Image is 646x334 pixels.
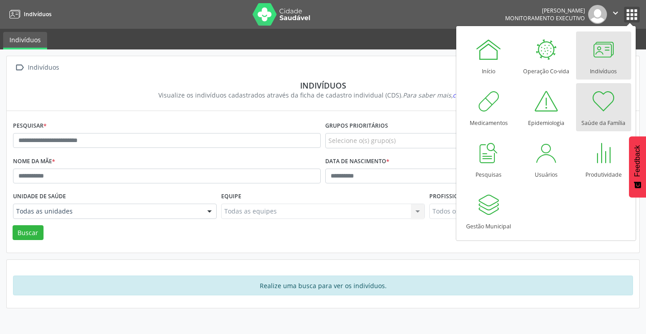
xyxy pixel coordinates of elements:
a: Produtividade [576,135,631,183]
a: Epidemiologia [519,83,574,131]
span: Todas as unidades [16,207,198,216]
a: Indivíduos [3,32,47,49]
div: Visualize os indivíduos cadastrados através da ficha de cadastro individual (CDS). [19,90,627,100]
div: Indivíduos [19,80,627,90]
button:  [607,5,624,24]
button: Buscar [13,225,44,240]
label: Profissional [429,190,470,204]
label: Pesquisar [13,119,47,133]
a: Usuários [519,135,574,183]
a: Indivíduos [6,7,52,22]
a: Operação Co-vida [519,31,574,80]
label: Grupos prioritários [325,119,388,133]
div: Indivíduos [26,61,61,74]
i:  [13,61,26,74]
button: Feedback - Mostrar pesquisa [629,136,646,197]
label: Nome da mãe [13,155,55,169]
span: Selecione o(s) grupo(s) [328,136,396,145]
a: Início [461,31,516,80]
span: Feedback [633,145,642,177]
i: Para saber mais, [403,91,488,99]
label: Equipe [221,190,241,204]
span: Monitoramento Executivo [505,14,585,22]
a: Pesquisas [461,135,516,183]
a: Gestão Municipal [461,187,516,235]
label: Unidade de saúde [13,190,66,204]
label: Data de nascimento [325,155,389,169]
a: Medicamentos [461,83,516,131]
a: Saúde da Família [576,83,631,131]
div: Realize uma busca para ver os indivíduos. [13,276,633,295]
a:  Indivíduos [13,61,61,74]
div: [PERSON_NAME] [505,7,585,14]
img: img [588,5,607,24]
a: Indivíduos [576,31,631,80]
span: Indivíduos [24,10,52,18]
button: apps [624,7,640,22]
i:  [611,8,620,18]
span: clique aqui! [453,91,488,99]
